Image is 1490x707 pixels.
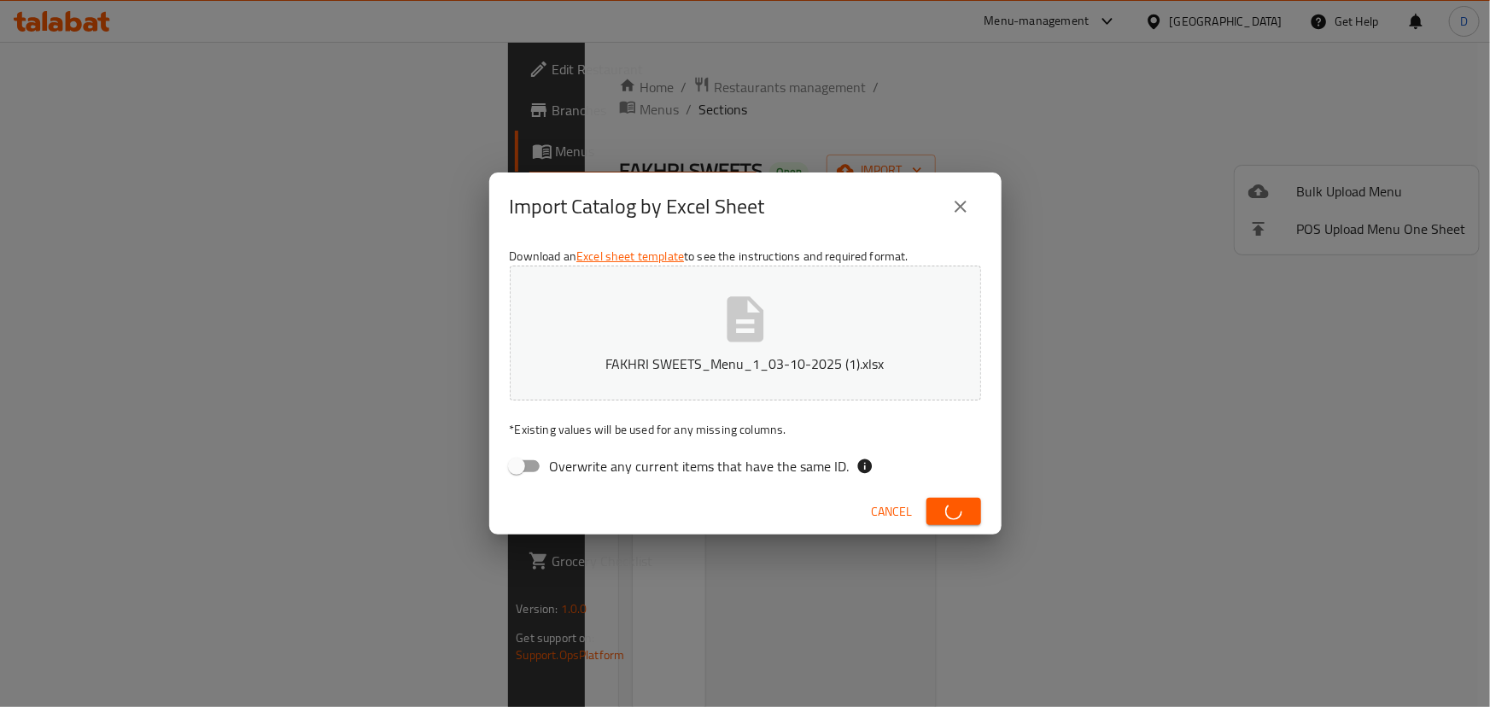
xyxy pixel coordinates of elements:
h2: Import Catalog by Excel Sheet [510,193,765,220]
button: Cancel [865,496,920,528]
button: close [940,186,981,227]
svg: If the overwrite option isn't selected, then the items that match an existing ID will be ignored ... [856,458,874,475]
button: FAKHRI SWEETS_Menu_1_03-10-2025 (1).xlsx [510,266,981,400]
span: Overwrite any current items that have the same ID. [550,456,850,476]
p: Existing values will be used for any missing columns. [510,421,981,438]
p: FAKHRI SWEETS_Menu_1_03-10-2025 (1).xlsx [536,353,955,374]
div: Download an to see the instructions and required format. [489,241,1002,488]
a: Excel sheet template [576,245,684,267]
span: Cancel [872,501,913,523]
